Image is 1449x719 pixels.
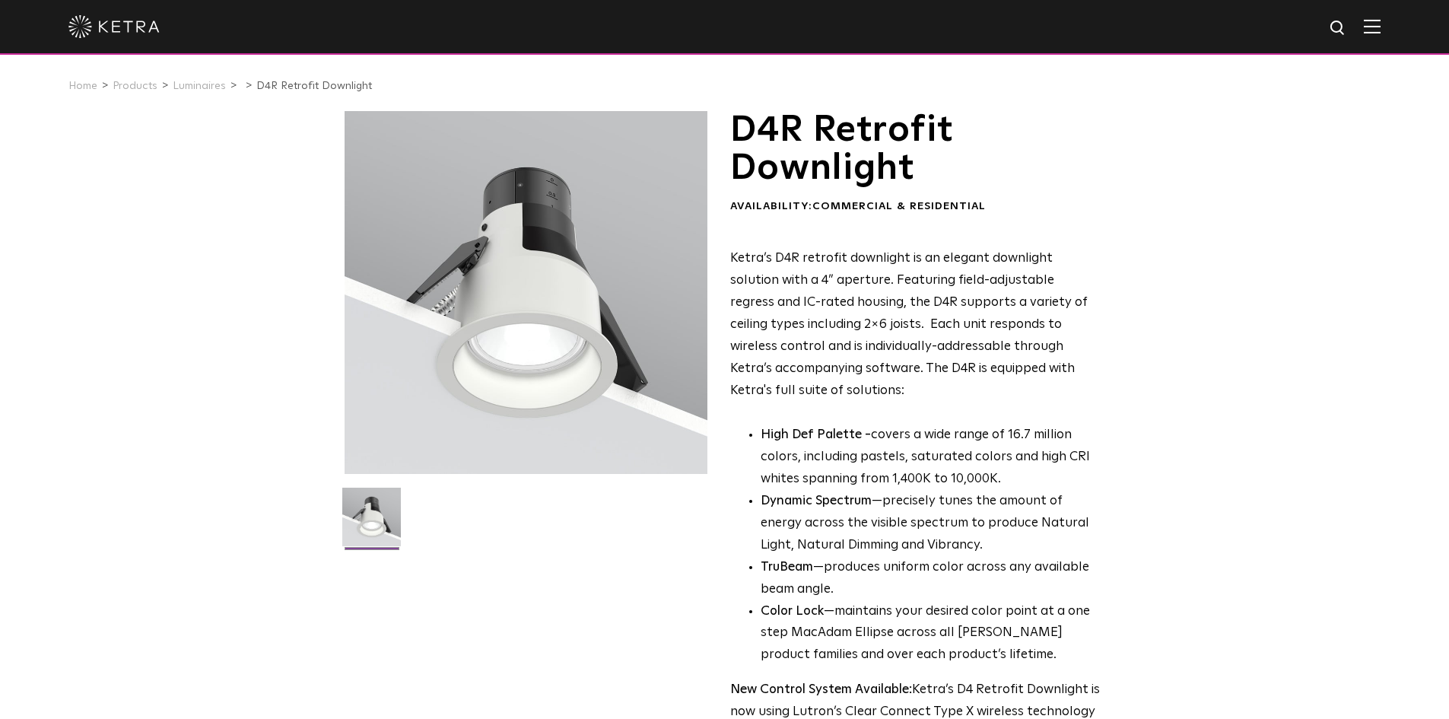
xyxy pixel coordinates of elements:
[730,248,1101,402] p: Ketra’s D4R retrofit downlight is an elegant downlight solution with a 4” aperture. Featuring fie...
[256,81,372,91] a: D4R Retrofit Downlight
[730,683,912,696] strong: New Control System Available:
[342,488,401,558] img: D4R Retrofit Downlight
[761,561,813,574] strong: TruBeam
[1329,19,1348,38] img: search icon
[730,111,1101,188] h1: D4R Retrofit Downlight
[812,201,986,212] span: Commercial & Residential
[761,605,824,618] strong: Color Lock
[730,199,1101,215] div: Availability:
[761,557,1101,601] li: —produces uniform color across any available beam angle.
[68,81,97,91] a: Home
[173,81,226,91] a: Luminaires
[1364,19,1381,33] img: Hamburger%20Nav.svg
[68,15,160,38] img: ketra-logo-2019-white
[113,81,157,91] a: Products
[761,425,1101,491] p: covers a wide range of 16.7 million colors, including pastels, saturated colors and high CRI whit...
[761,428,871,441] strong: High Def Palette -
[761,601,1101,667] li: —maintains your desired color point at a one step MacAdam Ellipse across all [PERSON_NAME] produc...
[761,491,1101,557] li: —precisely tunes the amount of energy across the visible spectrum to produce Natural Light, Natur...
[761,495,872,507] strong: Dynamic Spectrum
